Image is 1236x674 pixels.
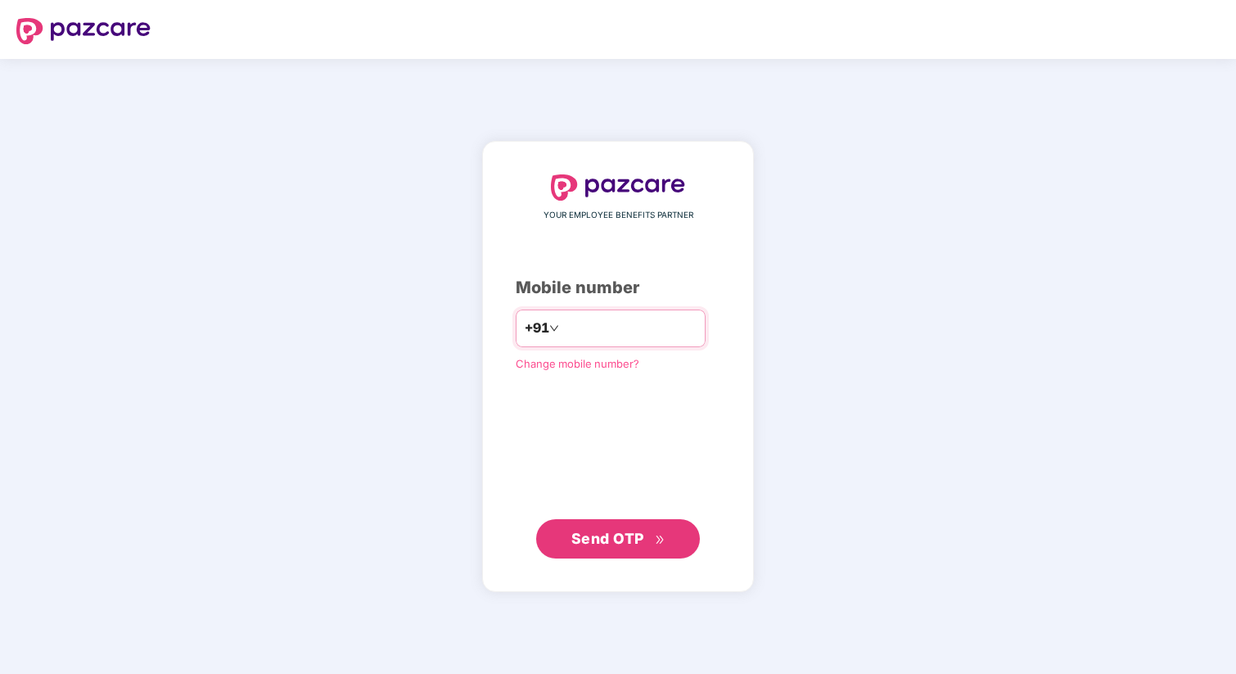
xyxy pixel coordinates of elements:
[536,519,700,559] button: Send OTPdouble-right
[525,318,549,338] span: +91
[655,535,665,545] span: double-right
[516,275,720,301] div: Mobile number
[544,209,693,222] span: YOUR EMPLOYEE BENEFITS PARTNER
[551,174,685,201] img: logo
[516,357,639,370] a: Change mobile number?
[16,18,151,44] img: logo
[549,323,559,333] span: down
[571,530,644,547] span: Send OTP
